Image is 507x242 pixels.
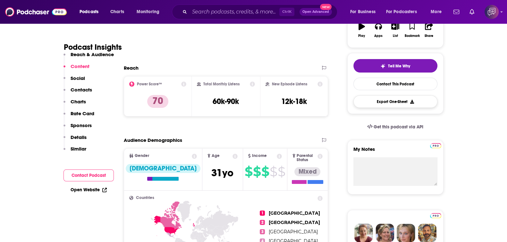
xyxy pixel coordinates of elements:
[71,134,87,140] p: Details
[278,167,285,177] span: $
[270,167,277,177] span: $
[393,34,398,38] div: List
[272,82,307,86] h2: New Episode Listens
[346,7,384,17] button: open menu
[71,63,89,69] p: Content
[71,110,94,117] p: Rate Card
[71,99,86,105] p: Charts
[63,51,114,63] button: Reach & Audience
[374,124,423,130] span: Get this podcast via API
[353,19,370,42] button: Play
[386,7,417,16] span: For Podcasters
[358,34,365,38] div: Play
[374,34,383,38] div: Apps
[124,65,139,71] h2: Reach
[382,7,426,17] button: open menu
[430,142,441,148] a: Pro website
[253,167,261,177] span: $
[302,10,329,13] span: Open Advanced
[404,19,420,42] button: Bookmark
[260,220,265,225] span: 2
[281,97,307,106] h3: 12k-18k
[404,34,419,38] div: Bookmark
[211,167,233,179] span: 31 yo
[388,64,410,69] span: Tell Me Why
[279,8,294,16] span: Ctrl K
[260,229,265,234] span: 3
[380,64,385,69] img: tell me why sparkle
[300,8,332,16] button: Open AdvancedNew
[137,7,159,16] span: Monitoring
[362,119,429,135] a: Get this podcast via API
[137,82,162,86] h2: Power Score™
[63,169,114,181] button: Contact Podcast
[5,6,67,18] img: Podchaser - Follow, Share and Rate Podcasts
[178,4,343,19] div: Search podcasts, credits, & more...
[467,6,477,17] a: Show notifications dropdown
[203,82,240,86] h2: Total Monthly Listens
[425,34,433,38] div: Share
[451,6,462,17] a: Show notifications dropdown
[350,7,376,16] span: For Business
[63,134,87,146] button: Details
[485,5,499,19] button: Show profile menu
[63,75,85,87] button: Social
[353,95,437,108] button: Export One-Sheet
[370,19,387,42] button: Apps
[71,187,107,193] a: Open Website
[431,7,442,16] span: More
[110,7,124,16] span: Charts
[485,5,499,19] img: User Profile
[485,5,499,19] span: Logged in as corioliscompany
[252,154,267,158] span: Income
[106,7,128,17] a: Charts
[353,78,437,90] a: Contact This Podcast
[124,137,182,143] h2: Audience Demographics
[63,87,92,99] button: Contacts
[212,154,220,158] span: Age
[213,97,239,106] h3: 60k-90k
[126,164,200,173] div: [DEMOGRAPHIC_DATA]
[269,229,318,235] span: [GEOGRAPHIC_DATA]
[260,211,265,216] span: 1
[269,220,320,225] span: [GEOGRAPHIC_DATA]
[132,7,168,17] button: open menu
[64,42,122,52] h1: Podcast Insights
[136,196,154,200] span: Countries
[71,75,85,81] p: Social
[353,59,437,73] button: tell me why sparkleTell Me Why
[430,213,441,218] img: Podchaser Pro
[63,146,86,158] button: Similar
[63,99,86,110] button: Charts
[261,167,269,177] span: $
[320,4,332,10] span: New
[297,154,317,162] span: Parental Status
[135,154,149,158] span: Gender
[353,146,437,157] label: My Notes
[190,7,279,17] input: Search podcasts, credits, & more...
[294,167,320,176] div: Mixed
[387,19,403,42] button: List
[430,143,441,148] img: Podchaser Pro
[269,210,320,216] span: [GEOGRAPHIC_DATA]
[71,87,92,93] p: Contacts
[63,63,89,75] button: Content
[80,7,98,16] span: Podcasts
[420,19,437,42] button: Share
[71,146,86,152] p: Similar
[75,7,107,17] button: open menu
[430,212,441,218] a: Pro website
[71,51,114,57] p: Reach & Audience
[71,122,92,128] p: Sponsors
[147,95,168,108] p: 70
[245,167,252,177] span: $
[426,7,450,17] button: open menu
[63,110,94,122] button: Rate Card
[63,122,92,134] button: Sponsors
